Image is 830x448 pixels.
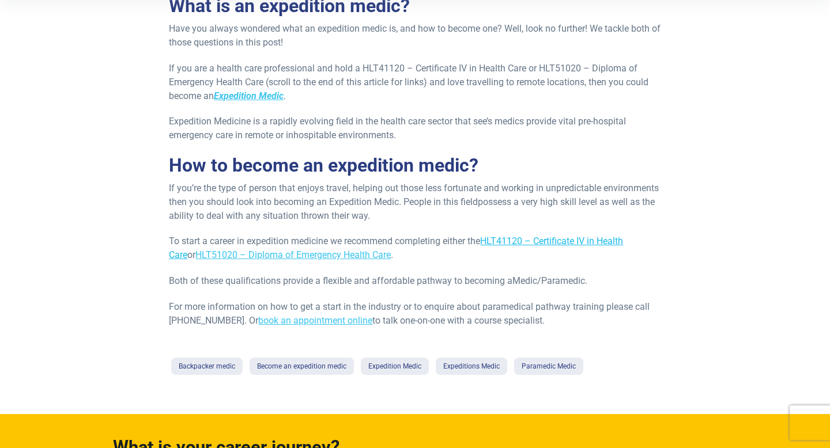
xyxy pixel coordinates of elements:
[169,275,512,286] span: Both of these qualifications provide a flexible and affordable pathway to becoming a
[214,90,284,101] a: Expedition Medic
[169,236,480,246] span: To start a career in expedition medicine we recommend completing either the
[169,196,655,221] span: possess a very high skill level as well as the ability to deal with any situation thrown their way.
[361,358,429,375] a: Expedition Medic
[391,249,393,260] span: .
[255,315,545,326] span: r to talk one-on-one with a course specialist.
[250,358,354,375] a: Become an expedition medic
[169,62,661,103] p: If you are a health care professional and hold a HLT41120 – Certificate IV in Health Care or HLT5...
[187,249,195,260] span: or
[436,358,507,375] a: Expeditions Medic
[169,183,659,207] span: If you’re the type of person that enjoys travel, helping out those less fortunate and working in ...
[169,115,661,142] p: Expedition Medicine is a rapidly evolving field in the health care sector that see’s medics provi...
[169,301,650,326] span: For more information on how to get a start in the industry or to enquire about paramedical pathwa...
[195,249,391,260] a: HLT51020 – Diploma of Emergency Health Care
[258,315,372,326] a: book an appointment online
[512,275,587,286] span: Medic/Paramedic.
[169,154,661,176] h2: How to become an expedition medic?
[169,22,661,50] p: Have you always wondered what an expedition medic is, and how to become one? Well, look no furthe...
[514,358,583,375] a: Paramedic Medic
[171,358,243,375] a: Backpacker medic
